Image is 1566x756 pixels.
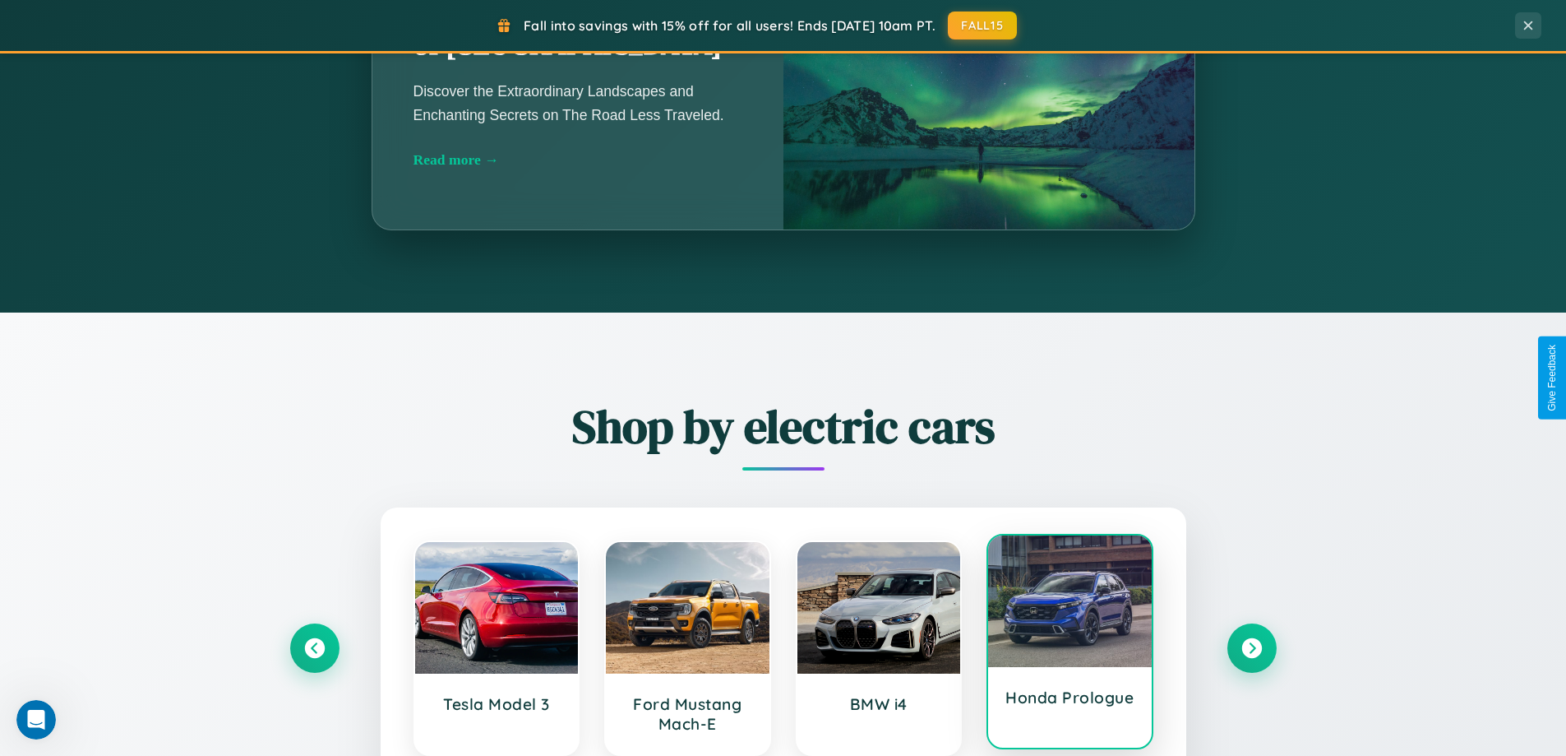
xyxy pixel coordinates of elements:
[413,80,742,126] p: Discover the Extraordinary Landscapes and Enchanting Secrets on The Road Less Traveled.
[16,700,56,740] iframe: Intercom live chat
[1005,688,1135,707] h3: Honda Prologue
[948,12,1017,39] button: FALL15
[814,694,945,714] h3: BMW i4
[413,151,742,169] div: Read more →
[432,694,562,714] h3: Tesla Model 3
[622,694,753,734] h3: Ford Mustang Mach-E
[524,17,935,34] span: Fall into savings with 15% off for all users! Ends [DATE] 10am PT.
[290,395,1277,458] h2: Shop by electric cars
[1546,345,1558,411] div: Give Feedback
